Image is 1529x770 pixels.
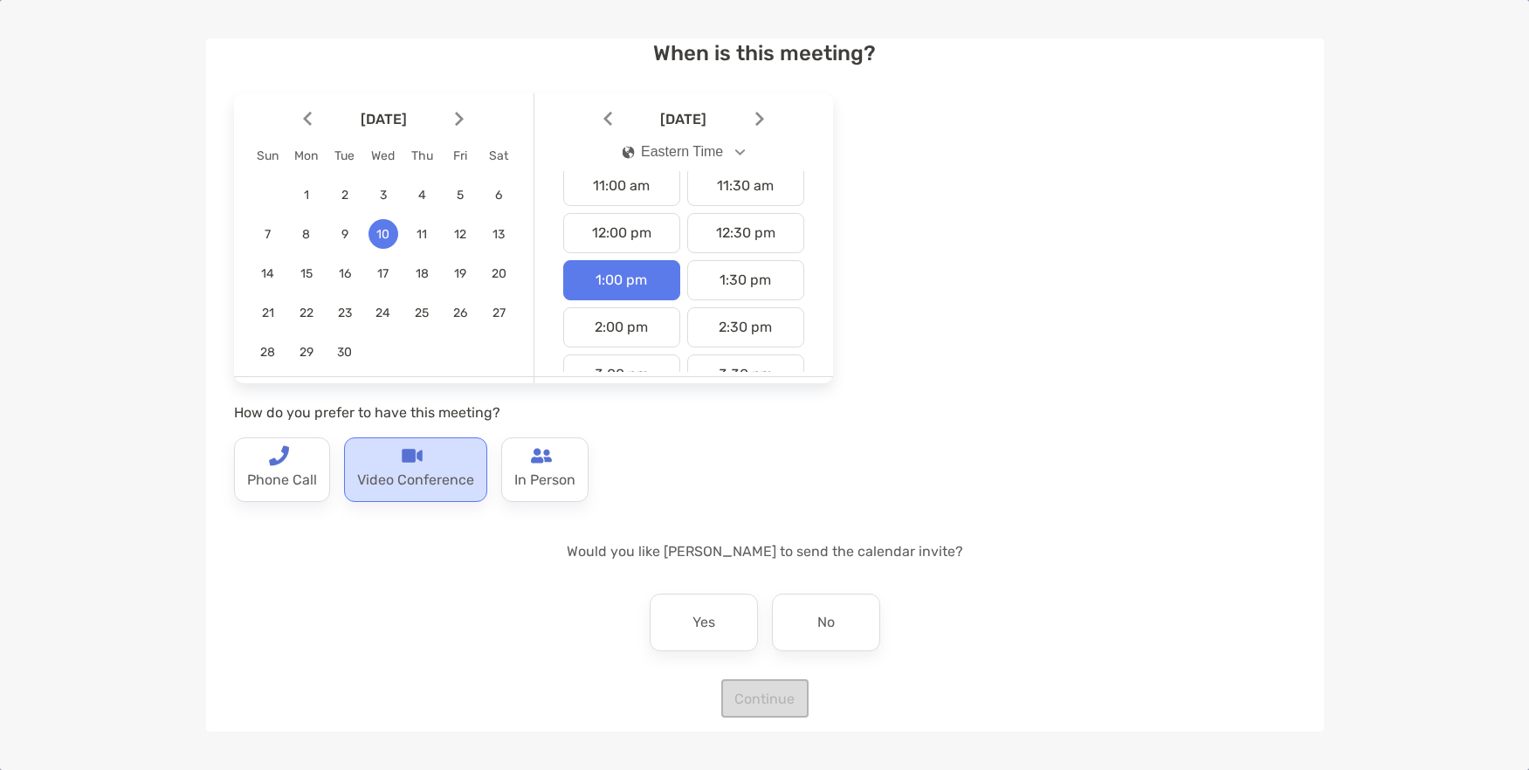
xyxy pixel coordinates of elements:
[441,148,479,163] div: Fri
[407,188,437,203] span: 4
[603,112,612,127] img: Arrow icon
[407,306,437,320] span: 25
[234,402,833,423] p: How do you prefer to have this meeting?
[249,148,287,163] div: Sun
[368,266,398,281] span: 17
[616,111,752,127] span: [DATE]
[234,540,1296,562] p: Would you like [PERSON_NAME] to send the calendar invite?
[484,306,513,320] span: 27
[692,608,715,636] p: Yes
[563,260,680,300] div: 1:00 pm
[364,148,403,163] div: Wed
[253,306,283,320] span: 21
[357,466,474,494] p: Video Conference
[253,227,283,242] span: 7
[563,307,680,347] div: 2:00 pm
[484,188,513,203] span: 6
[330,188,360,203] span: 2
[330,306,360,320] span: 23
[445,227,475,242] span: 12
[403,148,441,163] div: Thu
[330,266,360,281] span: 16
[247,466,317,494] p: Phone Call
[234,41,1296,65] h4: When is this meeting?
[531,445,552,466] img: type-call
[407,227,437,242] span: 11
[455,112,464,127] img: Arrow icon
[687,260,804,300] div: 1:30 pm
[292,266,321,281] span: 15
[368,227,398,242] span: 10
[514,466,575,494] p: In Person
[734,149,745,155] img: Open dropdown arrow
[326,148,364,163] div: Tue
[687,307,804,347] div: 2:30 pm
[607,132,760,172] button: iconEastern Time
[315,111,451,127] span: [DATE]
[407,266,437,281] span: 18
[622,146,634,159] img: icon
[292,188,321,203] span: 1
[292,306,321,320] span: 22
[445,188,475,203] span: 5
[687,166,804,206] div: 11:30 am
[253,266,283,281] span: 14
[484,227,513,242] span: 13
[484,266,513,281] span: 20
[817,608,835,636] p: No
[445,306,475,320] span: 26
[563,166,680,206] div: 11:00 am
[253,345,283,360] span: 28
[303,112,312,127] img: Arrow icon
[292,227,321,242] span: 8
[287,148,326,163] div: Mon
[402,445,423,466] img: type-call
[479,148,518,163] div: Sat
[292,345,321,360] span: 29
[368,306,398,320] span: 24
[330,227,360,242] span: 9
[687,213,804,253] div: 12:30 pm
[330,345,360,360] span: 30
[445,266,475,281] span: 19
[563,354,680,395] div: 3:00 pm
[755,112,764,127] img: Arrow icon
[563,213,680,253] div: 12:00 pm
[368,188,398,203] span: 3
[687,354,804,395] div: 3:30 pm
[622,144,723,160] div: Eastern Time
[268,445,289,466] img: type-call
